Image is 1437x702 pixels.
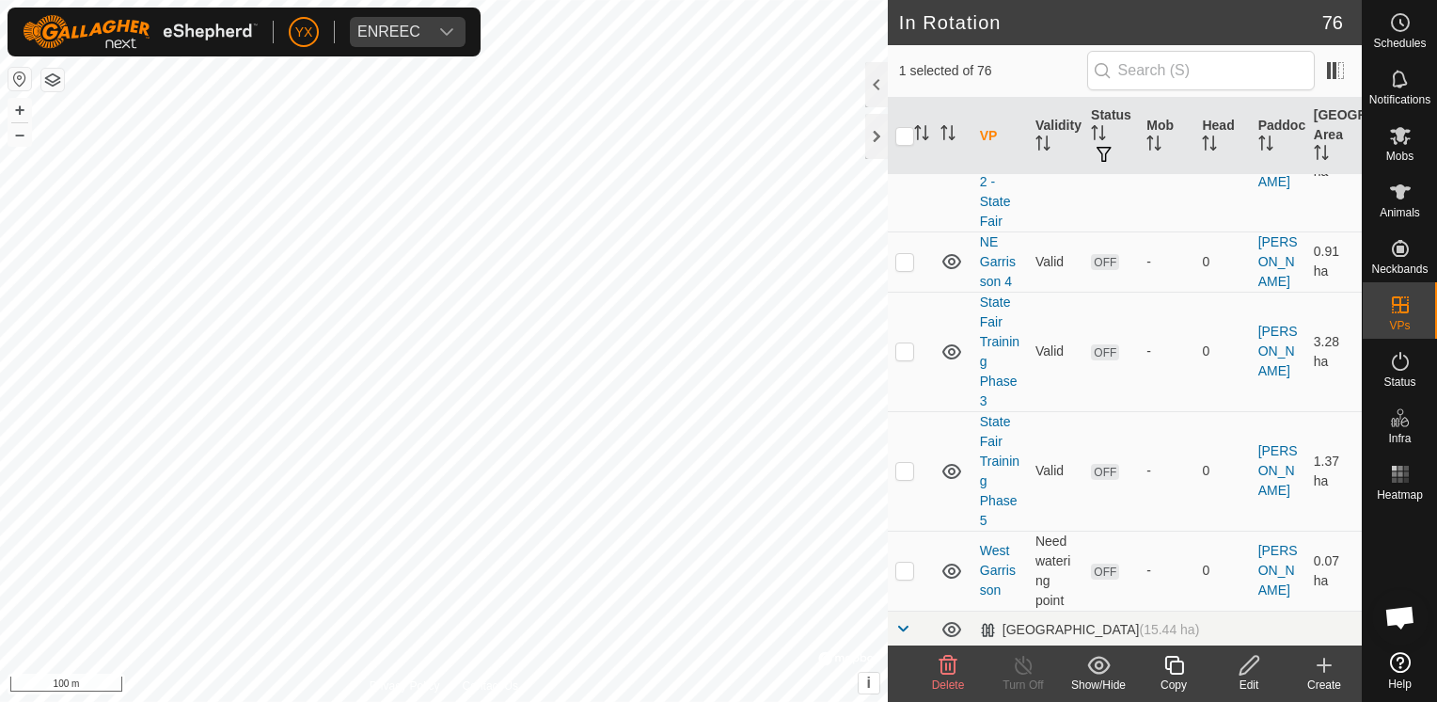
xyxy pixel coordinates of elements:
[1322,8,1343,37] span: 76
[8,123,31,146] button: –
[1372,589,1429,646] a: Open chat
[980,622,1200,638] div: [GEOGRAPHIC_DATA]
[980,295,1019,408] a: State Fair Training Phase 3
[1136,677,1211,694] div: Copy
[1146,252,1187,272] div: -
[8,68,31,90] button: Reset Map
[1091,564,1119,580] span: OFF
[1194,98,1250,175] th: Head
[1306,292,1362,411] td: 3.28 ha
[1389,320,1410,331] span: VPs
[980,414,1019,528] a: State Fair Training Phase 5
[1306,231,1362,292] td: 0.91 ha
[940,128,955,143] p-sorticon: Activate to sort
[428,17,466,47] div: dropdown trigger
[867,675,871,691] span: i
[1087,51,1315,90] input: Search (S)
[1251,98,1306,175] th: Paddock
[980,234,1016,289] a: NE Garrisson 4
[1083,98,1139,175] th: Status
[370,678,440,694] a: Privacy Policy
[1306,411,1362,531] td: 1.37 ha
[932,678,965,692] span: Delete
[1146,561,1187,581] div: -
[986,677,1061,694] div: Turn Off
[1386,151,1413,162] span: Mobs
[8,99,31,121] button: +
[859,673,879,694] button: i
[899,61,1087,81] span: 1 selected of 76
[1258,324,1298,378] a: [PERSON_NAME]
[1314,148,1329,163] p-sorticon: Activate to sort
[1194,411,1250,531] td: 0
[1028,531,1083,611] td: Need watering point
[1091,344,1119,360] span: OFF
[1194,531,1250,611] td: 0
[357,24,420,40] div: ENREEC
[1388,433,1411,444] span: Infra
[1202,138,1217,153] p-sorticon: Activate to sort
[1139,98,1194,175] th: Mob
[295,23,313,42] span: YX
[1140,622,1200,637] span: (15.44 ha)
[1363,645,1437,697] a: Help
[1373,38,1426,49] span: Schedules
[1194,292,1250,411] td: 0
[1380,207,1420,218] span: Animals
[1091,464,1119,480] span: OFF
[41,69,64,91] button: Map Layers
[1258,443,1298,498] a: [PERSON_NAME]
[463,678,518,694] a: Contact Us
[1258,135,1298,189] a: [PERSON_NAME]
[972,98,1028,175] th: VP
[1028,292,1083,411] td: Valid
[1287,677,1362,694] div: Create
[1091,254,1119,270] span: OFF
[914,128,929,143] p-sorticon: Activate to sort
[1061,677,1136,694] div: Show/Hide
[1258,543,1298,598] a: [PERSON_NAME]
[1028,98,1083,175] th: Validity
[1371,263,1428,275] span: Neckbands
[899,11,1322,34] h2: In Rotation
[1194,231,1250,292] td: 0
[1211,677,1287,694] div: Edit
[1146,461,1187,481] div: -
[1383,376,1415,388] span: Status
[1306,531,1362,611] td: 0.07 ha
[1258,138,1273,153] p-sorticon: Activate to sort
[1377,489,1423,501] span: Heatmap
[1258,234,1298,289] a: [PERSON_NAME]
[1388,678,1412,690] span: Help
[1146,342,1187,361] div: -
[1091,128,1106,143] p-sorticon: Activate to sort
[350,17,428,47] span: ENREEC
[1028,231,1083,292] td: Valid
[1146,138,1161,153] p-sorticon: Activate to sort
[1035,138,1050,153] p-sorticon: Activate to sort
[980,543,1016,598] a: West Garrisson
[23,15,258,49] img: Gallagher Logo
[1306,98,1362,175] th: [GEOGRAPHIC_DATA] Area
[980,95,1019,229] a: NE [PERSON_NAME] 2 - State Fair
[1369,94,1430,105] span: Notifications
[1028,411,1083,531] td: Valid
